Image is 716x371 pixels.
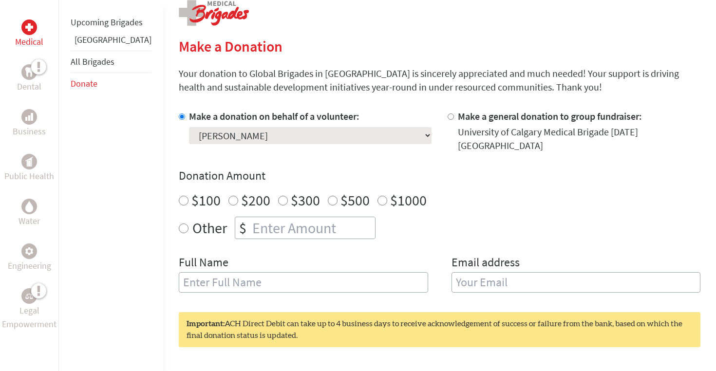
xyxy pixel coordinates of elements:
div: Water [21,199,37,214]
label: $100 [191,191,221,209]
label: Email address [452,255,520,272]
p: Water [19,214,40,228]
img: Medical [25,23,33,31]
p: Legal Empowerment [2,304,57,331]
div: $ [235,217,250,239]
p: Public Health [4,169,54,183]
label: $1000 [390,191,427,209]
a: BusinessBusiness [13,109,46,138]
label: Make a donation on behalf of a volunteer: [189,110,359,122]
a: Public HealthPublic Health [4,154,54,183]
a: Upcoming Brigades [71,17,143,28]
h4: Donation Amount [179,168,700,184]
a: MedicalMedical [15,19,43,49]
input: Enter Full Name [179,272,428,293]
p: Your donation to Global Brigades in [GEOGRAPHIC_DATA] is sincerely appreciated and much needed! Y... [179,67,700,94]
div: Business [21,109,37,125]
input: Enter Amount [250,217,375,239]
label: Full Name [179,255,228,272]
li: Panama [71,33,151,51]
h2: Make a Donation [179,37,700,55]
img: Legal Empowerment [25,293,33,299]
p: Medical [15,35,43,49]
img: Water [25,201,33,212]
div: University of Calgary Medical Brigade [DATE] [GEOGRAPHIC_DATA] [458,125,701,152]
input: Your Email [452,272,701,293]
div: Legal Empowerment [21,288,37,304]
a: Legal EmpowermentLegal Empowerment [2,288,57,331]
div: Public Health [21,154,37,169]
li: All Brigades [71,51,151,73]
img: Dental [25,67,33,76]
img: Engineering [25,247,33,255]
p: Business [13,125,46,138]
a: All Brigades [71,56,114,67]
label: Other [192,217,227,239]
img: Business [25,113,33,121]
a: DentalDental [17,64,41,93]
div: Medical [21,19,37,35]
label: $300 [291,191,320,209]
div: Dental [21,64,37,80]
a: WaterWater [19,199,40,228]
a: [GEOGRAPHIC_DATA] [75,34,151,45]
label: Make a general donation to group fundraiser: [458,110,642,122]
a: EngineeringEngineering [8,243,51,273]
div: Engineering [21,243,37,259]
a: Donate [71,78,97,89]
li: Donate [71,73,151,94]
img: Public Health [25,157,33,167]
label: $500 [340,191,370,209]
p: Dental [17,80,41,93]
p: Engineering [8,259,51,273]
li: Upcoming Brigades [71,12,151,33]
strong: Important: [187,320,225,328]
div: ACH Direct Debit can take up to 4 business days to receive acknowledgement of success or failure ... [179,312,700,347]
label: $200 [241,191,270,209]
